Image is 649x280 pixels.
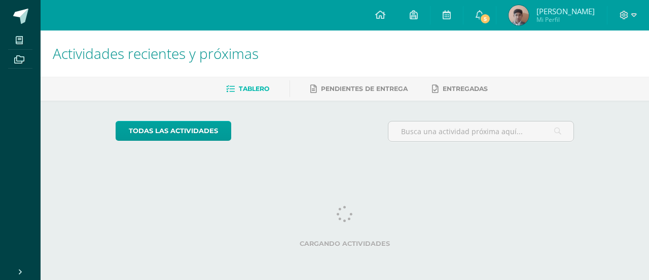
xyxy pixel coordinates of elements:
span: Actividades recientes y próximas [53,44,259,63]
span: Tablero [239,85,269,92]
span: Mi Perfil [536,15,595,24]
span: Entregadas [443,85,488,92]
span: [PERSON_NAME] [536,6,595,16]
label: Cargando actividades [116,240,574,247]
a: Tablero [226,81,269,97]
a: Entregadas [432,81,488,97]
a: Pendientes de entrega [310,81,408,97]
span: Pendientes de entrega [321,85,408,92]
img: 946dd18922e63a2350e6f3cd199b2dab.png [509,5,529,25]
input: Busca una actividad próxima aquí... [388,121,574,141]
a: todas las Actividades [116,121,231,141]
span: 5 [480,13,491,24]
